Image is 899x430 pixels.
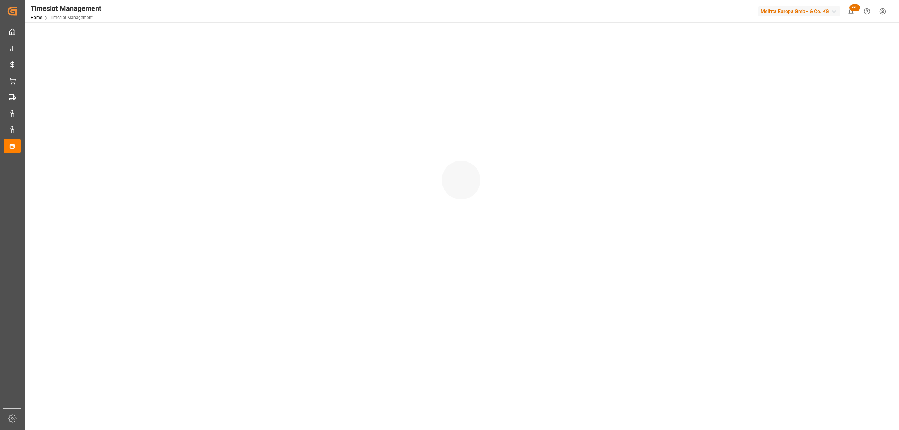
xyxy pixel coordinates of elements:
[31,3,101,14] div: Timeslot Management
[859,4,875,19] button: Help Center
[758,5,843,18] button: Melitta Europa GmbH & Co. KG
[849,4,860,11] span: 99+
[758,6,840,16] div: Melitta Europa GmbH & Co. KG
[31,15,42,20] a: Home
[843,4,859,19] button: show 100 new notifications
